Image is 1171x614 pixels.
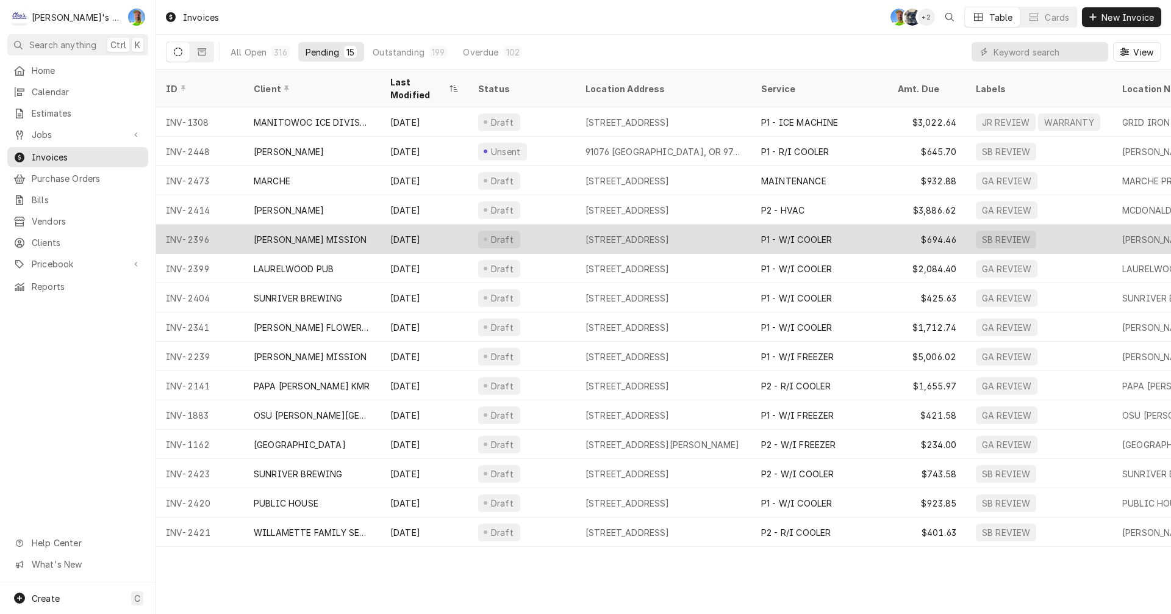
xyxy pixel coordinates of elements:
div: [STREET_ADDRESS] [585,204,670,217]
div: Draft [489,233,515,246]
div: P1 - W/I COOLER [761,321,832,334]
button: View [1113,42,1161,62]
input: Keyword search [994,42,1102,62]
div: P1 - W/I COOLER [761,262,832,275]
div: [DATE] [381,342,468,371]
div: GA [128,9,145,26]
a: Home [7,60,148,81]
div: GA [890,9,908,26]
div: [PERSON_NAME] FLOWER HOME [254,321,371,334]
span: New Invoice [1099,11,1156,24]
div: INV-2399 [156,254,244,283]
div: [PERSON_NAME] MISSION [254,233,367,246]
span: Estimates [32,107,142,120]
div: WILLAMETTE FAMILY SERVICES [254,526,371,539]
div: [DATE] [381,400,468,430]
div: GA REVIEW [981,350,1033,363]
div: [STREET_ADDRESS] [585,468,670,480]
div: Draft [489,116,515,129]
div: $694.46 [888,225,966,254]
div: [PERSON_NAME] [254,145,324,158]
div: [DATE] [381,312,468,342]
div: [DATE] [381,518,468,547]
div: $2,084.40 [888,254,966,283]
a: Purchase Orders [7,168,148,189]
div: [STREET_ADDRESS] [585,292,670,305]
a: Clients [7,233,148,253]
div: Amt. Due [898,82,954,95]
div: INV-2414 [156,195,244,225]
div: [STREET_ADDRESS] [585,350,670,363]
div: $932.88 [888,166,966,195]
div: Location Address [585,82,739,95]
div: Greg Austin's Avatar [128,9,145,26]
div: [DATE] [381,430,468,459]
div: 199 [432,46,445,59]
div: PUBLIC HOUSE [254,497,318,510]
span: Vendors [32,215,142,228]
div: [STREET_ADDRESS][PERSON_NAME] [585,438,740,451]
div: 15 [346,46,354,59]
div: Clay's Refrigeration's Avatar [11,9,28,26]
div: INV-1883 [156,400,244,430]
div: [GEOGRAPHIC_DATA] [254,438,346,451]
a: Go to What's New [7,554,148,574]
div: OSU [PERSON_NAME][GEOGRAPHIC_DATA][PERSON_NAME] [254,409,371,422]
span: Pricebook [32,258,124,270]
div: $234.00 [888,430,966,459]
span: Bills [32,193,142,206]
span: Invoices [32,151,142,164]
div: P2 - W/I COOLER [761,468,834,480]
div: + 2 [918,9,935,26]
div: SB REVIEW [981,526,1031,539]
div: INV-2448 [156,137,244,166]
div: Draft [489,292,515,305]
div: PAPA [PERSON_NAME] KMR [254,380,370,392]
div: GA REVIEW [981,438,1033,451]
div: P2 - R/I COOLER [761,526,831,539]
div: [STREET_ADDRESS] [585,175,670,187]
div: INV-2423 [156,459,244,488]
div: [DATE] [381,166,468,195]
button: New Invoice [1082,7,1161,27]
div: GA REVIEW [981,292,1033,305]
div: MAINTENANCE [761,175,826,187]
div: [DATE] [381,254,468,283]
div: [DATE] [381,371,468,400]
div: SB REVIEW [981,497,1031,510]
div: MARCHE [254,175,290,187]
div: Unsent [489,145,522,158]
span: Purchase Orders [32,172,142,185]
div: Draft [489,438,515,451]
a: Go to Help Center [7,533,148,553]
div: Cards [1045,11,1069,24]
a: Estimates [7,103,148,123]
div: INV-2421 [156,518,244,547]
a: Vendors [7,211,148,231]
div: Pending [306,46,339,59]
div: INV-2396 [156,225,244,254]
div: SB REVIEW [981,468,1031,480]
div: P1 - ICE MACHINE [761,116,839,129]
div: C [11,9,28,26]
div: [PERSON_NAME] [254,204,324,217]
div: Draft [489,380,515,392]
div: Last Modified [390,76,446,101]
div: INV-2141 [156,371,244,400]
div: GA REVIEW [981,409,1033,422]
div: Sarah Bendele's Avatar [904,9,921,26]
span: Home [32,64,142,77]
button: Search anythingCtrlK [7,34,148,56]
div: [DATE] [381,195,468,225]
span: Clients [32,236,142,249]
div: 91076 [GEOGRAPHIC_DATA], OR 97448 [585,145,742,158]
div: INV-1308 [156,107,244,137]
span: Reports [32,280,142,293]
div: [DATE] [381,107,468,137]
div: SB [904,9,921,26]
div: P1 - W/I FREEZER [761,350,834,363]
button: Open search [940,7,959,27]
div: [PERSON_NAME] MISSION [254,350,367,363]
div: GA REVIEW [981,321,1033,334]
a: Go to Jobs [7,125,148,145]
